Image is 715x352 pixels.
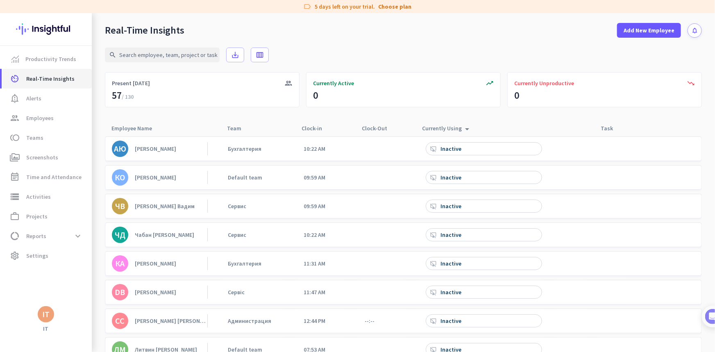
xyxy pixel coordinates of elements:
div: [PERSON_NAME] [135,174,176,181]
a: menu-itemProductivity Trends [2,49,92,69]
app-real-time-attendance-cell: 12:44 PM [304,317,325,325]
div: Insightful AI assistant • [DATE] [13,180,90,185]
a: storageActivities [2,187,92,207]
div: Inactive [440,260,463,267]
i: group [10,113,20,123]
i: desktop_access_disabled [430,203,436,209]
div: Currently Using [422,123,472,134]
button: Upload attachment [39,268,45,275]
span: Present [DATE] [112,79,150,87]
a: Сервис [228,231,283,238]
div: Inactive [440,174,463,181]
i: settings [10,251,20,261]
div: Great! Anything else comes up, feel free to drop us a message! 🖐️Insightful AI assistant • [DATE] [7,153,134,179]
a: КА[PERSON_NAME] [112,255,207,272]
div: I'm good, thanks. 👍 [86,128,157,146]
i: arrow_drop_up [462,124,472,134]
button: notifications [688,23,702,38]
a: СС[PERSON_NAME] [PERSON_NAME] [112,313,207,329]
button: expand_more [70,229,85,243]
div: Employee Name [111,123,162,134]
img: Profile image for Insightful AI assistant [23,5,36,18]
a: Сервіс [228,288,283,296]
div: [PERSON_NAME] [135,260,176,267]
div: Great! Anything else comes up, feel free to drop us a message! 🖐️ [13,158,128,174]
div: КО [115,173,125,182]
i: save_alt [231,51,239,59]
div: I'm good, thanks. 👍 [92,133,151,141]
div: ЧД [115,231,125,239]
i: perm_media [10,152,20,162]
div: Inactive [440,202,463,210]
span: Real-Time Insights [26,74,75,84]
div: Hi IT, Congrats on setting up your Insightful account! 🎉 Welcome to Insightful Support - let's ge... [13,61,128,117]
div: Inactive [440,288,463,296]
textarea: Message… [7,251,157,265]
div: Администрация [228,317,271,325]
a: Бухгалтерия [228,260,283,267]
app-real-time-attendance-cell: 10:22 AM [304,231,325,238]
div: Task [601,123,623,134]
div: ЧВ [115,202,125,210]
div: СС [116,317,125,325]
div: Inactive [440,317,463,325]
button: Emoji picker [13,268,19,275]
a: notification_importantAlerts [2,89,92,108]
app-real-time-attendance-cell: 09:59 AM [304,202,325,210]
div: [PERSON_NAME] [135,288,176,296]
button: Home [128,3,144,19]
div: [PERSON_NAME] Вадим [135,202,195,210]
a: АЮ[PERSON_NAME] [112,141,207,157]
div: Inactive [440,145,463,152]
h1: Insightful AI assistant [40,4,111,10]
div: Сервіс [228,288,245,296]
button: Add New Employee [617,23,681,38]
i: notification_important [10,93,20,103]
span: Teams [26,133,43,143]
span: Reports [26,231,46,241]
i: trending_up [486,79,494,87]
div: Real-Time Insights [105,24,184,36]
span: Projects [26,211,48,221]
div: Сервис [228,231,246,238]
div: Inactive [440,231,463,238]
a: perm_mediaScreenshots [2,148,92,167]
i: desktop_access_disabled [430,146,436,152]
div: [PERSON_NAME] [PERSON_NAME] [135,317,207,325]
i: work_outline [10,211,20,221]
a: event_noteTime and Attendance [2,167,92,187]
img: Insightful logo [16,13,76,45]
div: Бухгалтерия [228,260,261,267]
app-real-time-attendance-cell: 11:31 AM [304,260,325,267]
div: АЮ [114,145,126,153]
img: menu-item [11,55,19,63]
a: tollTeams [2,128,92,148]
i: storage [10,192,20,202]
span: Currently Active [313,79,354,87]
i: search [109,51,116,59]
span: Productivity Trends [25,54,76,64]
a: Default team [228,174,283,181]
div: IT says… [7,128,157,153]
a: Бухгалтерия [228,145,283,152]
app-real-time-attendance-cell: --:-- [365,317,375,325]
i: group [284,79,293,87]
div: Insightful AI assistant says… [7,153,157,197]
i: desktop_access_disabled [430,175,436,181]
a: av_timerReal-Time Insights [2,69,92,89]
a: groupEmployees [2,108,92,128]
input: Search employee, team, project or task [105,48,220,62]
span: Time and Attendance [26,172,82,182]
span: Alerts [26,93,41,103]
i: data_usage [10,231,20,241]
div: 0 [313,89,318,102]
i: desktop_access_disabled [430,232,436,238]
a: work_outlineProjects [2,207,92,226]
i: desktop_access_disabled [430,261,436,267]
span: / 130 [122,93,134,100]
div: Close [144,3,159,18]
a: Администрация [228,317,283,325]
button: Send a message… [141,265,154,278]
a: Сервис [228,202,283,210]
div: 57 [112,89,134,102]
